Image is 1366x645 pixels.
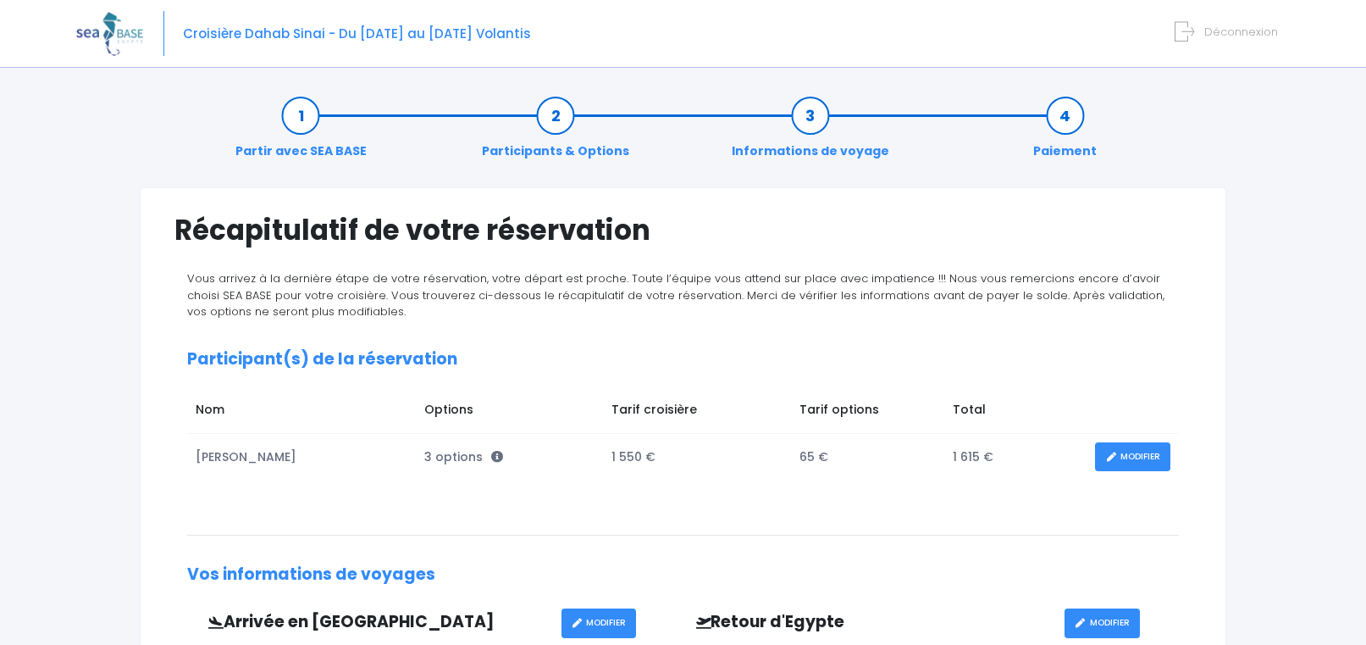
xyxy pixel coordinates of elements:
a: MODIFIER [1095,442,1170,472]
h3: Retour d'Egypte [683,613,1065,632]
td: Nom [187,392,416,433]
h3: Arrivée en [GEOGRAPHIC_DATA] [196,613,561,632]
a: Informations de voyage [723,107,898,160]
h1: Récapitulatif de votre réservation [174,214,1192,247]
span: Croisière Dahab Sinai - Du [DATE] au [DATE] Volantis [183,25,531,42]
a: Partir avec SEA BASE [227,107,375,160]
a: MODIFIER [1065,609,1140,638]
td: Options [416,392,603,433]
a: MODIFIER [561,609,637,638]
span: 3 options [424,448,503,465]
td: [PERSON_NAME] [187,434,416,481]
a: Paiement [1025,107,1105,160]
td: 1 550 € [603,434,791,481]
td: Total [944,392,1087,433]
h2: Vos informations de voyages [187,565,1179,585]
td: 65 € [791,434,944,481]
td: Tarif options [791,392,944,433]
a: Participants & Options [473,107,638,160]
td: Tarif croisière [603,392,791,433]
td: 1 615 € [944,434,1087,481]
span: Vous arrivez à la dernière étape de votre réservation, votre départ est proche. Toute l’équipe vo... [187,270,1164,320]
h2: Participant(s) de la réservation [187,350,1179,370]
span: Déconnexion [1204,24,1278,40]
